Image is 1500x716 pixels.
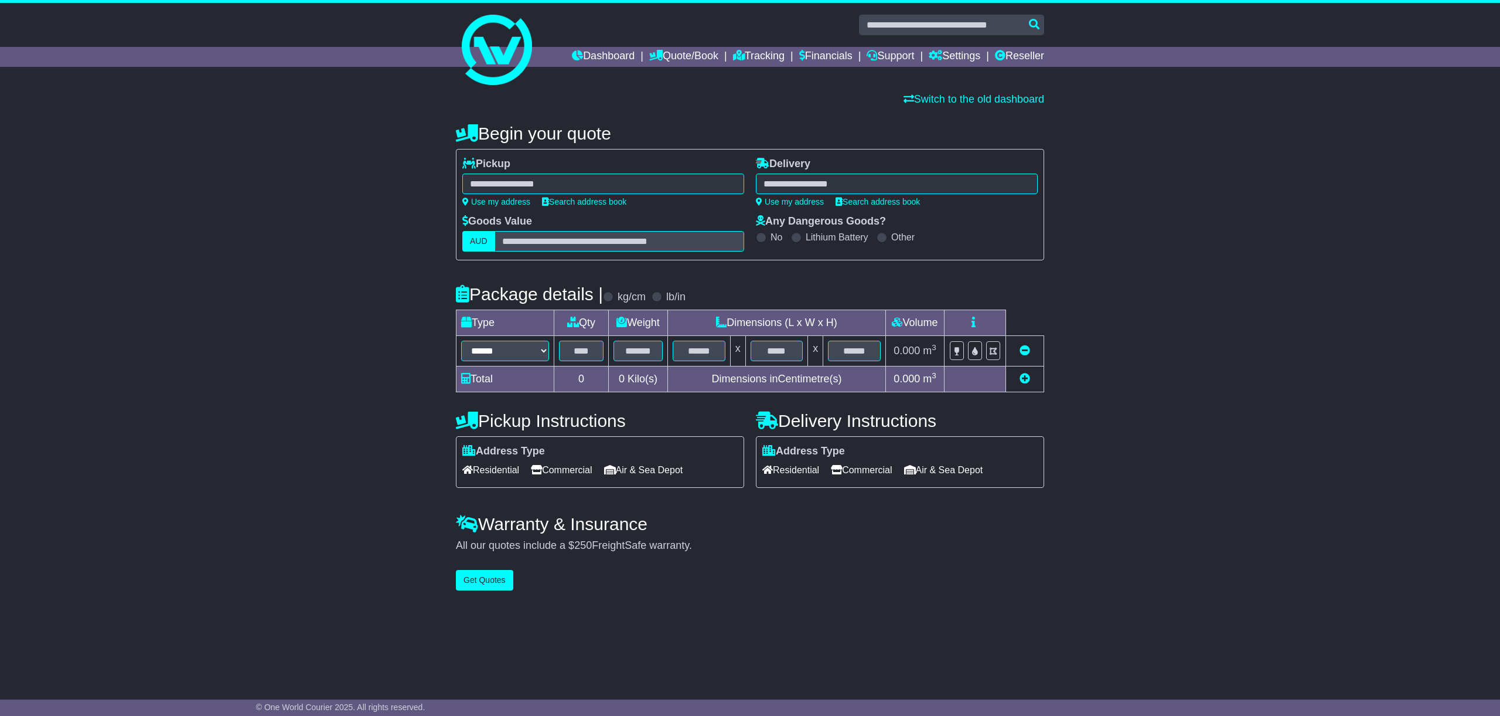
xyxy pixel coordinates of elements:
a: Support [867,47,914,67]
td: Volume [885,310,944,336]
label: Pickup [462,158,510,171]
td: Weight [609,310,668,336]
a: Search address book [836,197,920,206]
label: Any Dangerous Goods? [756,215,886,228]
h4: Warranty & Insurance [456,514,1044,534]
a: Settings [929,47,980,67]
a: Quote/Book [649,47,718,67]
a: Dashboard [572,47,635,67]
button: Get Quotes [456,570,513,591]
a: Reseller [995,47,1044,67]
label: kg/cm [618,291,646,304]
sup: 3 [932,343,936,352]
label: lb/in [666,291,686,304]
span: Air & Sea Depot [604,461,683,479]
span: m [923,373,936,385]
h4: Begin your quote [456,124,1044,143]
span: Residential [462,461,519,479]
sup: 3 [932,371,936,380]
label: Lithium Battery [806,232,868,243]
td: Kilo(s) [609,367,668,392]
a: Financials [799,47,853,67]
td: 0 [554,367,609,392]
span: Commercial [831,461,892,479]
h4: Package details | [456,284,603,304]
h4: Delivery Instructions [756,411,1044,430]
span: 0 [619,373,625,385]
span: m [923,345,936,357]
td: Type [456,310,554,336]
td: x [730,336,745,367]
label: AUD [462,231,495,252]
span: Air & Sea Depot [904,461,983,479]
h4: Pickup Instructions [456,411,744,430]
a: Use my address [462,197,530,206]
label: Address Type [462,445,545,458]
label: No [771,232,782,243]
span: 250 [574,539,592,551]
span: Residential [762,461,819,479]
td: Dimensions in Centimetre(s) [667,367,885,392]
label: Address Type [762,445,845,458]
a: Add new item [1020,373,1030,385]
td: Qty [554,310,609,336]
a: Remove this item [1020,345,1030,357]
a: Search address book [542,197,626,206]
label: Other [891,232,915,243]
span: 0.000 [894,345,920,357]
label: Goods Value [462,215,532,228]
td: Dimensions (L x W x H) [667,310,885,336]
span: Commercial [531,461,592,479]
td: Total [456,367,554,392]
label: Delivery [756,158,810,171]
div: All our quotes include a $ FreightSafe warranty. [456,539,1044,552]
a: Use my address [756,197,824,206]
a: Switch to the old dashboard [904,93,1044,105]
a: Tracking [733,47,785,67]
span: © One World Courier 2025. All rights reserved. [256,703,425,712]
span: 0.000 [894,373,920,385]
td: x [808,336,823,367]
